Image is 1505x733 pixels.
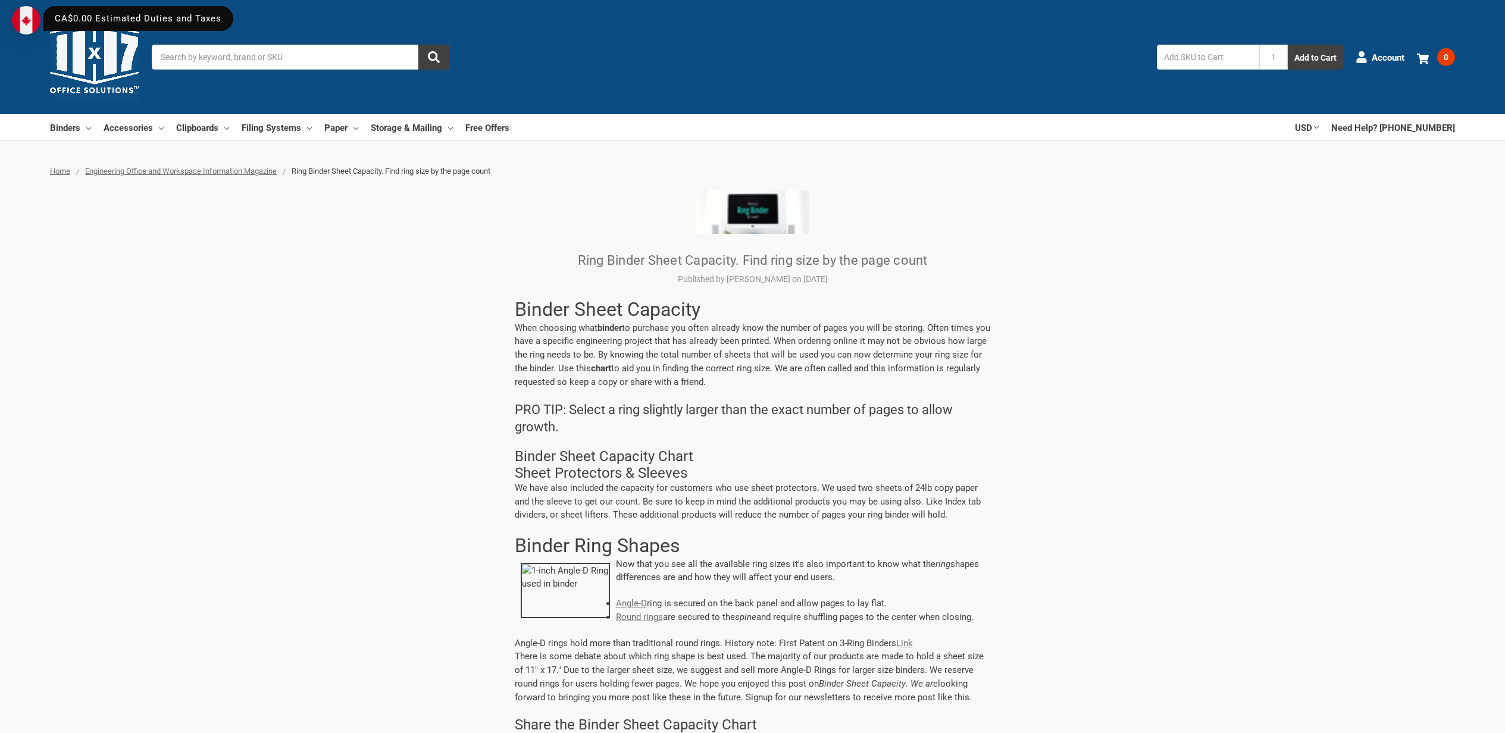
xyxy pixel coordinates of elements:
img: Ring Binder Sheet Capacity. Find ring size by the page count [696,190,809,234]
span: Account [1372,51,1404,64]
img: duty and tax information for Canada [12,6,40,35]
input: Add SKU to Cart [1157,45,1259,70]
a: Ring Binder Sheet Capacity. Find ring size by the page count [578,253,928,268]
a: Account [1356,42,1404,73]
li: ring is secured on the back panel and allow pages to lay flat. [524,597,991,610]
em: Binder Sheet Capacity. We are [819,677,938,689]
p: PRO TIP: Select a ring slightly larger than the exact number of pages to allow growth. [515,401,991,436]
a: Paper [324,114,358,140]
img: 11x17.com [50,12,139,102]
a: Engineering Office and Workspace Information Magazine [85,167,277,176]
div: CA$0.00 Estimated Duties and Taxes [43,6,233,31]
p: When choosing what to purchase you often already know the number of pages you will be storing. Of... [515,321,991,389]
a: Home [50,167,70,176]
strong: chart [591,362,611,374]
p: Published by [PERSON_NAME] on [DATE] [515,273,991,286]
a: Accessories [104,114,164,140]
strong: binder [597,321,622,333]
span: 0 [1437,48,1455,66]
em: spine [735,610,756,622]
a: 0 [1417,42,1455,73]
a: Filing Systems [242,114,312,140]
a: Storage & Mailing [371,114,453,140]
h2: Binder Sheet Capacity Chart [515,448,991,465]
button: Add to Cart [1288,45,1343,70]
h1: Binder Ring Shapes [515,534,991,557]
li: are secured to the and require shuffling pages to the center when closing. [524,610,991,624]
a: USD [1295,114,1319,140]
a: Round rings [616,612,663,622]
a: Need Help? [PHONE_NUMBER] [1331,114,1455,140]
p: Angle-D rings hold more than traditional round rings. History note: First Patent on 3-Ring Binder... [515,637,991,704]
img: 1-inch Angle-D Ring used in binder [521,563,610,618]
h2: Sheet Protectors & Sleeves [515,465,991,481]
a: Link [896,638,913,649]
input: Search by keyword, brand or SKU [152,45,449,70]
h1: Binder Sheet Capacity [515,298,991,321]
h2: Share the Binder Sheet Capacity Chart [515,716,991,733]
span: Ring Binder Sheet Capacity. Find ring size by the page count [292,167,490,176]
em: ring [935,557,950,569]
p: Now that you see all the available ring sizes it's also important to know what the shapes differe... [515,557,991,584]
a: Binders [50,114,91,140]
a: Clipboards [176,114,229,140]
a: Free Offers [465,114,509,140]
a: Angle-D [616,598,647,609]
p: We have also included the capacity for customers who use sheet protectors. We used two sheets of ... [515,481,991,522]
